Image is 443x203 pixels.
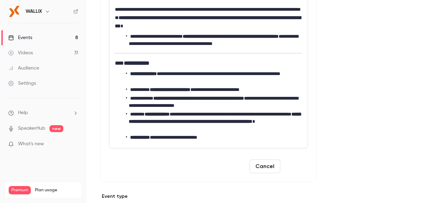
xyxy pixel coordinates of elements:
[26,8,42,15] h6: WALLIX
[8,80,36,87] div: Settings
[9,6,20,17] img: WALLIX
[283,159,308,173] button: Save
[100,193,317,200] p: Event type
[9,186,31,194] span: Premium
[8,49,33,56] div: Videos
[18,140,44,148] span: What's new
[18,109,28,117] span: Help
[8,65,39,72] div: Audience
[8,34,32,41] div: Events
[8,109,78,117] li: help-dropdown-opener
[250,159,280,173] button: Cancel
[18,125,45,132] a: SpeakerHub
[49,125,63,132] span: new
[70,141,78,147] iframe: Noticeable Trigger
[35,187,78,193] span: Plan usage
